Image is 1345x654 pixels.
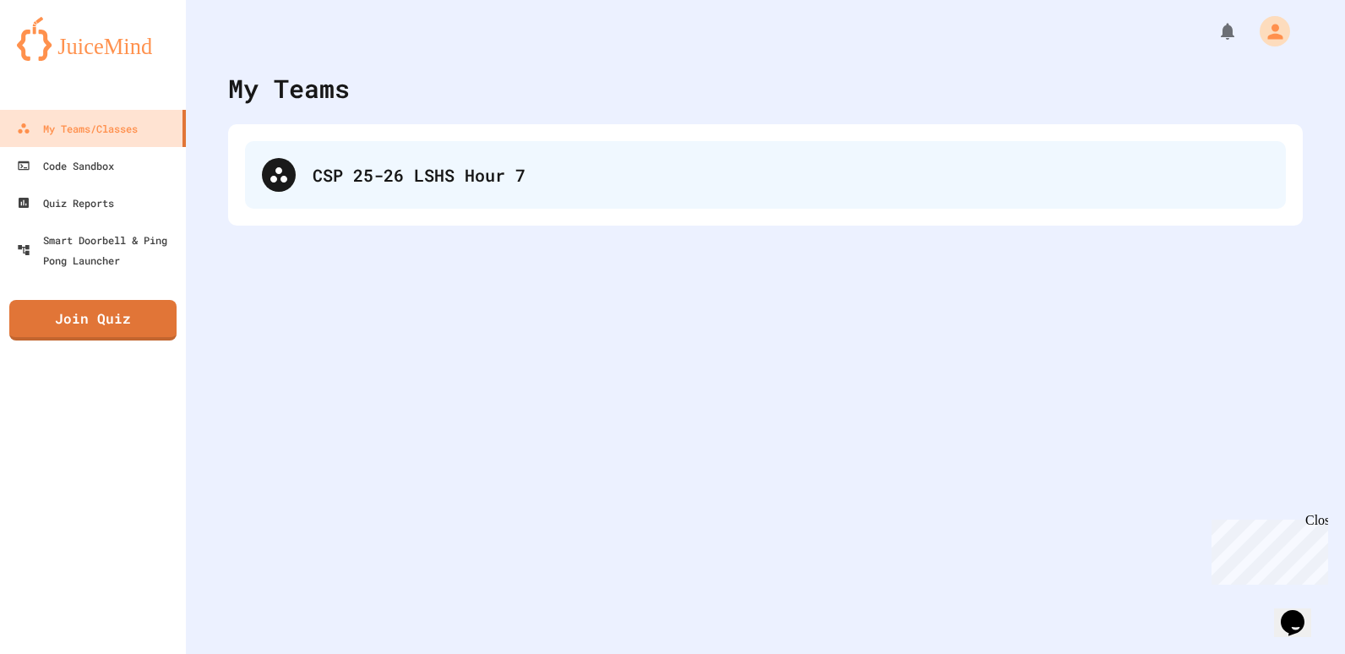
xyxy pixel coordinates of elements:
[1205,513,1328,585] iframe: chat widget
[228,69,350,107] div: My Teams
[245,141,1286,209] div: CSP 25-26 LSHS Hour 7
[17,230,179,270] div: Smart Doorbell & Ping Pong Launcher
[1186,17,1242,46] div: My Notifications
[1242,12,1294,51] div: My Account
[313,162,1269,188] div: CSP 25-26 LSHS Hour 7
[9,300,177,341] a: Join Quiz
[17,17,169,61] img: logo-orange.svg
[17,155,114,176] div: Code Sandbox
[7,7,117,107] div: Chat with us now!Close
[1274,586,1328,637] iframe: chat widget
[17,193,114,213] div: Quiz Reports
[17,118,138,139] div: My Teams/Classes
